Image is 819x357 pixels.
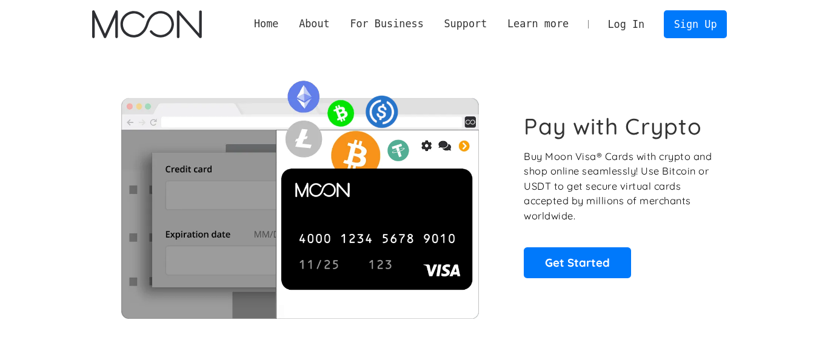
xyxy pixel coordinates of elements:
div: Support [444,16,487,32]
img: Moon Cards let you spend your crypto anywhere Visa is accepted. [92,72,507,318]
div: Learn more [507,16,569,32]
div: For Business [350,16,423,32]
a: Sign Up [664,10,727,38]
div: Support [434,16,497,32]
a: home [92,10,202,38]
div: About [289,16,339,32]
a: Log In [598,11,655,38]
p: Buy Moon Visa® Cards with crypto and shop online seamlessly! Use Bitcoin or USDT to get secure vi... [524,149,714,224]
a: Home [244,16,289,32]
a: Get Started [524,247,631,278]
div: About [299,16,330,32]
div: For Business [340,16,434,32]
img: Moon Logo [92,10,202,38]
h1: Pay with Crypto [524,113,702,140]
div: Learn more [497,16,579,32]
